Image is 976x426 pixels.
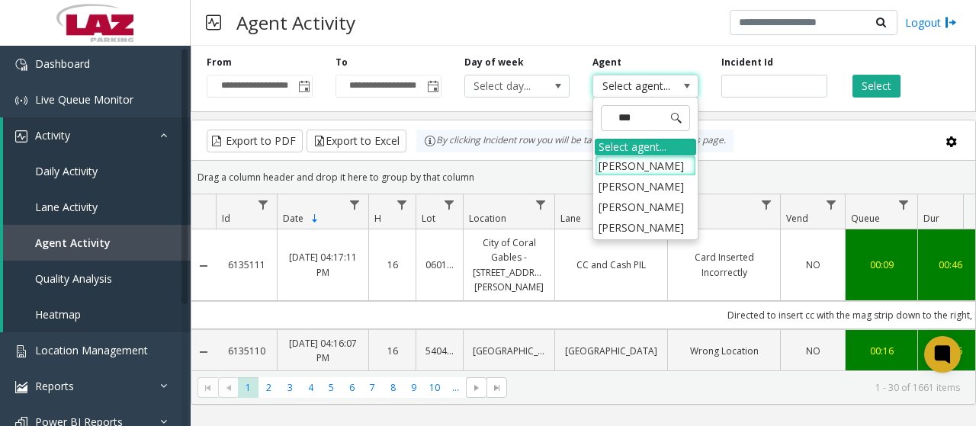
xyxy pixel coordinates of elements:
[283,212,303,225] span: Date
[473,344,545,358] a: [GEOGRAPHIC_DATA]
[229,4,363,41] h3: Agent Activity
[3,296,191,332] a: Heatmap
[15,59,27,71] img: 'icon'
[424,75,441,97] span: Toggle popup
[207,56,232,69] label: From
[238,377,258,398] span: Page 1
[362,377,383,398] span: Page 7
[321,377,342,398] span: Page 5
[253,194,274,215] a: Id Filter Menu
[15,130,27,143] img: 'icon'
[486,377,507,399] span: Go to the last page
[593,75,676,97] span: Select agent...
[295,75,312,97] span: Toggle popup
[560,212,581,225] span: Lane
[191,260,216,272] a: Collapse Details
[35,200,98,214] span: Lane Activity
[564,258,658,272] a: CC and Cash PIL
[595,197,696,217] li: [PERSON_NAME]
[35,56,90,71] span: Dashboard
[35,307,81,322] span: Heatmap
[516,381,960,394] kendo-pager-info: 1 - 30 of 1661 items
[3,117,191,153] a: Activity
[35,92,133,107] span: Live Queue Monitor
[466,377,486,399] span: Go to the next page
[383,377,403,398] span: Page 8
[15,345,27,357] img: 'icon'
[564,344,658,358] a: [GEOGRAPHIC_DATA]
[225,258,268,272] a: 6135111
[35,128,70,143] span: Activity
[206,4,221,41] img: pageIcon
[790,344,836,358] a: NO
[35,164,98,178] span: Daily Activity
[35,271,112,286] span: Quality Analysis
[923,212,939,225] span: Dur
[894,194,914,215] a: Queue Filter Menu
[721,56,773,69] label: Incident Id
[425,258,454,272] a: 060134
[342,377,362,398] span: Page 6
[595,155,696,176] li: [PERSON_NAME]
[3,261,191,296] a: Quality Analysis
[392,194,413,215] a: H Filter Menu
[15,381,27,393] img: 'icon'
[927,258,973,272] a: 00:46
[191,194,975,370] div: Data table
[425,344,454,358] a: 540426
[207,130,303,152] button: Export to PDF
[855,258,908,272] a: 00:09
[424,135,436,147] img: infoIcon.svg
[35,235,111,250] span: Agent Activity
[309,213,321,225] span: Sortable
[445,377,466,398] span: Page 11
[15,94,27,107] img: 'icon'
[3,189,191,225] a: Lane Activity
[287,336,359,365] a: [DATE] 04:16:07 PM
[280,377,300,398] span: Page 3
[469,212,506,225] span: Location
[491,382,503,394] span: Go to the last page
[3,225,191,261] a: Agent Activity
[35,343,148,357] span: Location Management
[756,194,777,215] a: Issue Filter Menu
[806,344,820,357] span: NO
[595,217,696,238] li: [PERSON_NAME]
[790,258,836,272] a: NO
[677,250,771,279] a: Card Inserted Incorrectly
[592,56,621,69] label: Agent
[595,176,696,197] li: [PERSON_NAME]
[3,153,191,189] a: Daily Activity
[378,344,406,358] a: 16
[307,130,406,152] button: Export to Excel
[416,130,734,152] div: By clicking Incident row you will be taken to the incident details page.
[191,346,216,358] a: Collapse Details
[35,379,74,393] span: Reports
[821,194,842,215] a: Vend Filter Menu
[425,377,445,398] span: Page 10
[225,344,268,358] a: 6135110
[464,56,524,69] label: Day of week
[786,212,808,225] span: Vend
[531,194,551,215] a: Location Filter Menu
[345,194,365,215] a: Date Filter Menu
[905,14,957,30] a: Logout
[378,258,406,272] a: 16
[335,56,348,69] label: To
[851,212,880,225] span: Queue
[258,377,279,398] span: Page 2
[852,75,901,98] button: Select
[222,212,230,225] span: Id
[470,382,483,394] span: Go to the next page
[855,344,908,358] a: 00:16
[677,344,771,358] a: Wrong Location
[300,377,321,398] span: Page 4
[595,139,696,155] div: Select agent...
[287,250,359,279] a: [DATE] 04:17:11 PM
[403,377,424,398] span: Page 9
[465,75,548,97] span: Select day...
[473,235,545,294] a: City of Coral Gables - [STREET_ADDRESS][PERSON_NAME]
